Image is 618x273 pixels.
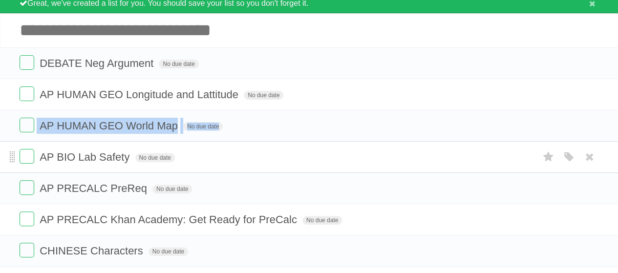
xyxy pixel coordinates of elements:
label: Done [20,243,34,257]
label: Star task [539,149,557,165]
span: No due date [152,185,192,193]
label: Done [20,55,34,70]
label: Done [20,180,34,195]
label: Done [20,211,34,226]
span: AP HUMAN GEO Longitude and Lattitude [40,88,241,101]
label: Done [20,149,34,164]
span: DEBATE Neg Argument [40,57,156,69]
span: No due date [244,91,283,100]
span: No due date [135,153,175,162]
span: No due date [159,60,198,68]
span: AP HUMAN GEO World Map [40,120,180,132]
span: CHINESE Characters [40,245,146,257]
span: No due date [183,122,223,131]
span: AP PRECALC Khan Academy: Get Ready for PreCalc [40,213,299,226]
span: AP BIO Lab Safety [40,151,132,163]
label: Done [20,118,34,132]
label: Done [20,86,34,101]
span: No due date [302,216,342,225]
span: AP PRECALC PreReq [40,182,149,194]
span: No due date [149,247,188,256]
